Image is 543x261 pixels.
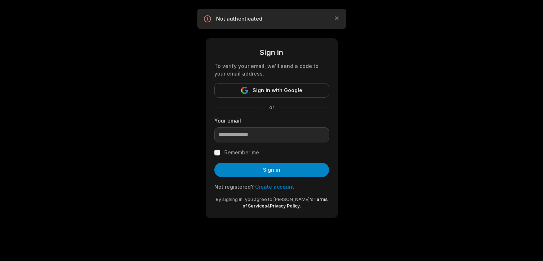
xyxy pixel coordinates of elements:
[214,184,254,190] span: Not registered?
[216,197,314,202] span: By signing in, you agree to [PERSON_NAME]'s
[216,15,327,22] p: Not authenticated
[214,83,329,98] button: Sign in with Google
[263,103,280,111] span: or
[242,197,328,209] a: Terms of Services
[214,117,329,124] label: Your email
[214,62,329,77] div: To verify your email, we'll send a code to your email address.
[300,203,301,209] span: .
[253,86,302,95] span: Sign in with Google
[267,203,270,209] span: &
[214,47,329,58] div: Sign in
[214,163,329,177] button: Sign in
[270,203,300,209] a: Privacy Policy
[224,148,259,157] label: Remember me
[255,184,294,190] a: Create account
